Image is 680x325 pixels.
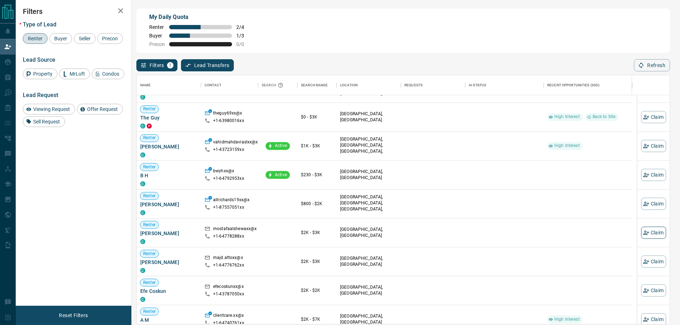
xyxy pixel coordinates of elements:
[140,201,197,208] span: [PERSON_NAME]
[140,95,145,100] div: condos.ca
[213,168,234,176] p: bwyhxx@x
[544,75,632,95] div: Recent Opportunities (30d)
[168,63,173,68] span: 1
[140,114,197,121] span: The Guy
[140,251,158,257] span: Renter
[340,255,397,268] p: [GEOGRAPHIC_DATA], [GEOGRAPHIC_DATA]
[340,227,397,239] p: [GEOGRAPHIC_DATA], [GEOGRAPHIC_DATA]
[213,226,257,233] p: mostafaalshewaxx@x
[23,116,65,127] div: Sell Request
[67,71,87,77] span: MrLoft
[465,75,544,95] div: AI Status
[140,316,197,324] span: A M
[140,143,197,150] span: [PERSON_NAME]
[641,140,666,152] button: Claim
[205,75,221,95] div: Contact
[213,197,250,204] p: allrichards19xx@x
[340,75,358,95] div: Location
[236,33,252,39] span: 1 / 3
[590,114,619,120] span: Back to Site
[641,111,666,123] button: Claim
[340,169,397,181] p: [GEOGRAPHIC_DATA], [GEOGRAPHIC_DATA]
[149,24,165,30] span: Renter
[301,229,333,236] p: $2K - $3K
[301,143,333,149] p: $1K - $3K
[140,164,158,170] span: Renter
[213,284,244,291] p: efecoskunxx@x
[140,106,158,112] span: Renter
[140,288,197,295] span: Efe Coskun
[340,136,397,167] p: [GEOGRAPHIC_DATA], [GEOGRAPHIC_DATA], [GEOGRAPHIC_DATA], [GEOGRAPHIC_DATA] | [GEOGRAPHIC_DATA]
[31,119,62,125] span: Sell Request
[213,255,243,262] p: majd.attoxx@x
[641,255,666,268] button: Claim
[337,75,401,95] div: Location
[236,41,252,47] span: 0 / 0
[201,75,258,95] div: Contact
[140,152,145,157] div: condos.ca
[262,75,285,95] div: Search
[340,194,397,219] p: [GEOGRAPHIC_DATA], [GEOGRAPHIC_DATA], [GEOGRAPHIC_DATA], [GEOGRAPHIC_DATA]
[97,33,123,44] div: Precon
[140,268,145,273] div: condos.ca
[23,21,56,28] span: Type of Lead
[301,172,333,178] p: $230 - $3K
[140,309,158,315] span: Renter
[469,75,486,95] div: AI Status
[140,222,158,228] span: Renter
[340,111,397,123] p: [GEOGRAPHIC_DATA], [GEOGRAPHIC_DATA]
[140,210,145,215] div: condos.ca
[54,309,92,321] button: Reset Filters
[23,68,57,79] div: Property
[140,280,158,286] span: Renter
[147,123,152,128] div: property.ca
[213,291,244,297] p: +1- 43787050xx
[52,36,70,41] span: Buyer
[272,143,290,149] span: Active
[31,106,72,112] span: Viewing Request
[213,139,258,147] p: vahidmahdaviaslxx@x
[301,200,333,207] p: $800 - $2K
[641,169,666,181] button: Claim
[551,114,583,120] span: High Interest
[149,33,165,39] span: Buyer
[404,75,423,95] div: Requests
[213,110,242,118] p: theguy69xx@x
[92,68,124,79] div: Condos
[100,36,120,41] span: Precon
[236,24,252,30] span: 2 / 4
[137,75,201,95] div: Name
[213,262,244,268] p: +1- 64776762xx
[140,259,197,266] span: [PERSON_NAME]
[140,181,145,186] div: condos.ca
[641,198,666,210] button: Claim
[149,41,165,47] span: Precon
[547,75,600,95] div: Recent Opportunities (30d)
[31,71,55,77] span: Property
[140,135,158,141] span: Renter
[301,114,333,120] p: $0 - $3K
[551,316,583,323] span: High Interest
[641,227,666,239] button: Claim
[59,68,90,79] div: MrLoft
[213,147,244,153] p: +1- 43723159xx
[213,176,244,182] p: +1- 64792953xx
[301,316,333,323] p: $2K - $7K
[641,284,666,296] button: Claim
[23,56,55,63] span: Lead Source
[340,284,397,296] p: [GEOGRAPHIC_DATA], [GEOGRAPHIC_DATA]
[213,313,244,320] p: clientcare.xx@x
[23,104,75,115] div: Viewing Request
[297,75,337,95] div: Search Range
[301,287,333,294] p: $2K - $2K
[634,59,670,71] button: Refresh
[136,59,177,71] button: Filters1
[140,172,197,179] span: B H
[49,33,72,44] div: Buyer
[76,36,93,41] span: Seller
[85,106,120,112] span: Offer Request
[140,239,145,244] div: condos.ca
[301,75,328,95] div: Search Range
[213,233,244,239] p: +1- 64778288xx
[140,75,151,95] div: Name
